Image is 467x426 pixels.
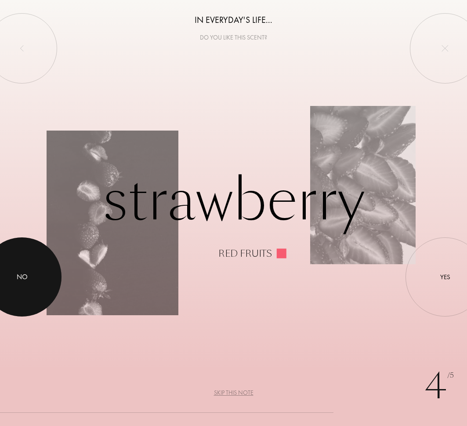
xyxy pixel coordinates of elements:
[447,371,454,381] span: /5
[442,45,449,52] img: quit_onboard.svg
[47,168,420,258] div: Strawberry
[214,388,253,397] div: Skip this note
[17,272,28,282] div: No
[218,248,272,258] div: Red fruits
[18,45,25,52] img: left_onboard.svg
[440,272,450,282] div: Yes
[424,360,454,413] div: 4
